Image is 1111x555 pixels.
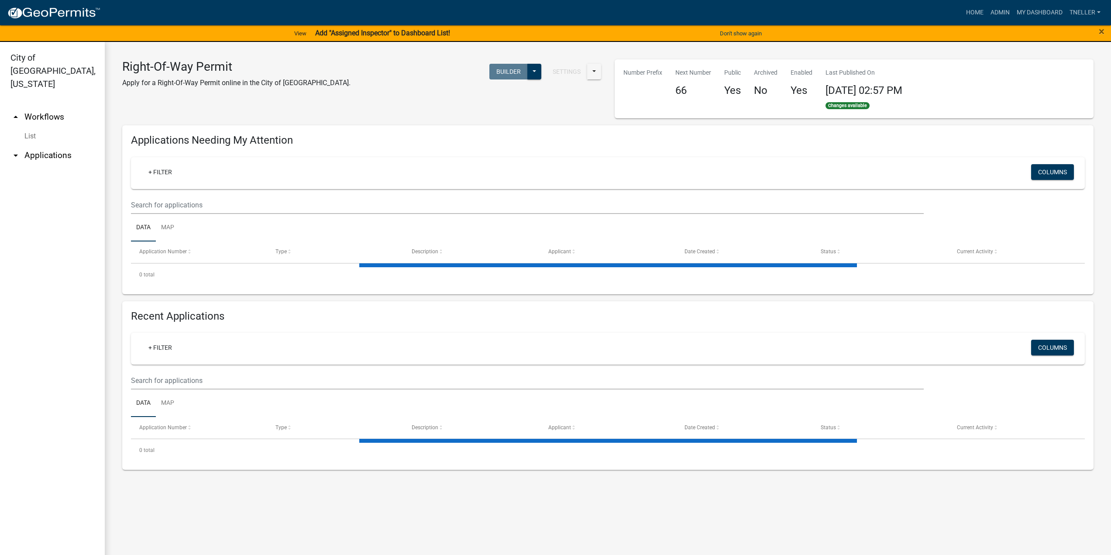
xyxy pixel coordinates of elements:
h4: Applications Needing My Attention [131,134,1085,147]
a: tneller [1066,4,1104,21]
datatable-header-cell: Date Created [676,417,812,438]
span: Application Number [139,424,187,431]
span: Type [275,424,287,431]
datatable-header-cell: Status [812,417,949,438]
a: Admin [987,4,1013,21]
datatable-header-cell: Applicant [540,417,676,438]
datatable-header-cell: Current Activity [949,417,1085,438]
a: + Filter [141,164,179,180]
datatable-header-cell: Application Number [131,417,267,438]
span: Current Activity [957,248,993,255]
button: Settings [546,64,588,79]
button: Builder [489,64,528,79]
a: Data [131,390,156,417]
i: arrow_drop_down [10,150,21,161]
h4: Recent Applications [131,310,1085,323]
span: Changes available [826,102,870,109]
span: Status [821,424,836,431]
h4: No [754,84,777,97]
datatable-header-cell: Description [403,417,540,438]
a: Map [156,390,179,417]
div: 0 total [131,439,1085,461]
datatable-header-cell: Date Created [676,241,812,262]
h4: Yes [791,84,812,97]
datatable-header-cell: Application Number [131,241,267,262]
span: Current Activity [957,424,993,431]
p: Next Number [675,68,711,77]
span: × [1099,25,1104,38]
a: Data [131,214,156,242]
a: Home [963,4,987,21]
a: View [291,26,310,41]
datatable-header-cell: Status [812,241,949,262]
p: Apply for a Right-Of-Way Permit online in the City of [GEOGRAPHIC_DATA]. [122,78,351,88]
div: 0 total [131,264,1085,286]
h3: Right-Of-Way Permit [122,59,351,74]
span: Applicant [548,424,571,431]
span: Date Created [684,424,715,431]
span: [DATE] 02:57 PM [826,84,902,97]
span: Applicant [548,248,571,255]
span: Type [275,248,287,255]
span: Application Number [139,248,187,255]
datatable-header-cell: Current Activity [949,241,1085,262]
span: Status [821,248,836,255]
input: Search for applications [131,372,924,390]
a: + Filter [141,340,179,355]
input: Search for applications [131,196,924,214]
p: Public [724,68,741,77]
p: Last Published On [826,68,902,77]
p: Enabled [791,68,812,77]
h4: 66 [675,84,711,97]
h4: Yes [724,84,741,97]
strong: Add "Assigned Inspector" to Dashboard List! [315,29,450,37]
datatable-header-cell: Description [403,241,540,262]
span: Date Created [684,248,715,255]
span: Description [412,248,438,255]
datatable-header-cell: Applicant [540,241,676,262]
p: Number Prefix [623,68,662,77]
datatable-header-cell: Type [267,241,403,262]
button: Columns [1031,164,1074,180]
span: Description [412,424,438,431]
a: My Dashboard [1013,4,1066,21]
i: arrow_drop_up [10,112,21,122]
a: Map [156,214,179,242]
p: Archived [754,68,777,77]
button: Close [1099,26,1104,37]
button: Columns [1031,340,1074,355]
datatable-header-cell: Type [267,417,403,438]
button: Don't show again [716,26,765,41]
